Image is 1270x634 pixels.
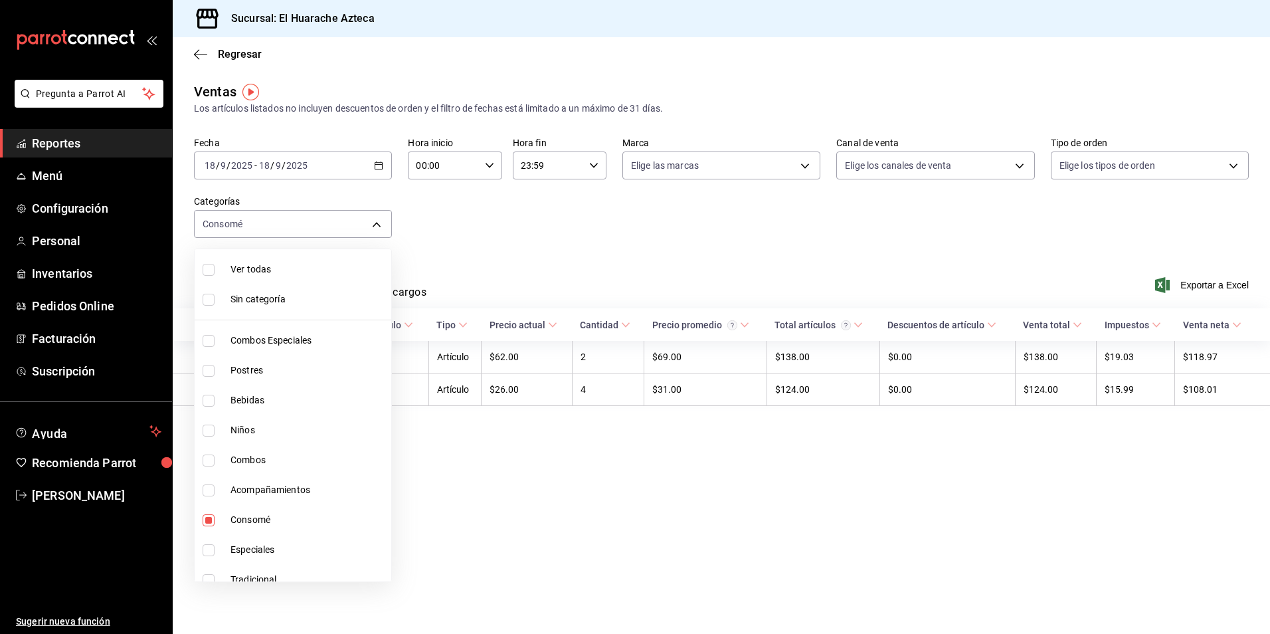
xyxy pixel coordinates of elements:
span: Consomé [230,513,386,527]
span: Sin categoría [230,292,386,306]
span: Tradicional [230,573,386,587]
span: Combos [230,453,386,467]
span: Postres [230,364,386,377]
span: Niños [230,423,386,437]
span: Ver todas [230,263,386,276]
img: Tooltip marker [242,84,259,100]
span: Acompañamientos [230,483,386,497]
span: Bebidas [230,393,386,407]
span: Combos Especiales [230,334,386,348]
span: Especiales [230,543,386,557]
